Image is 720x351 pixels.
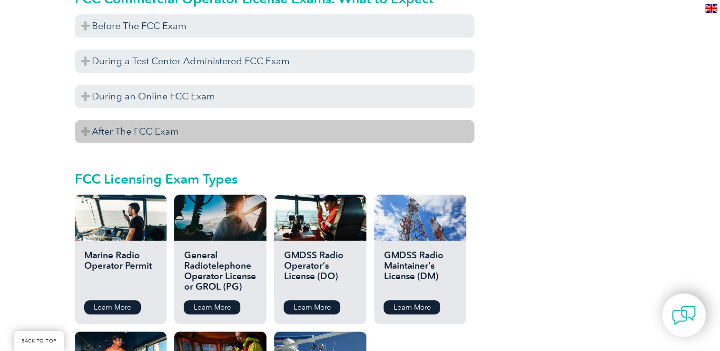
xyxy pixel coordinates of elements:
[75,85,474,108] h3: During an Online FCC Exam
[14,331,64,351] a: BACK TO TOP
[75,14,474,38] h3: Before The FCC Exam
[184,300,240,314] a: Learn More
[384,300,440,314] a: Learn More
[284,250,356,293] h2: GMDSS Radio Operator’s License (DO)
[705,4,717,13] img: en
[75,49,474,73] h3: During a Test Center-Administered FCC Exam
[184,250,256,293] h2: General Radiotelephone Operator License or GROL (PG)
[384,250,456,293] h2: GMDSS Radio Maintainer’s License (DM)
[84,250,157,293] h2: Marine Radio Operator Permit
[75,120,474,143] h3: After The FCC Exam
[75,171,474,186] h2: FCC Licensing Exam Types
[284,300,340,314] a: Learn More
[672,303,696,327] img: contact-chat.png
[84,300,141,314] a: Learn More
